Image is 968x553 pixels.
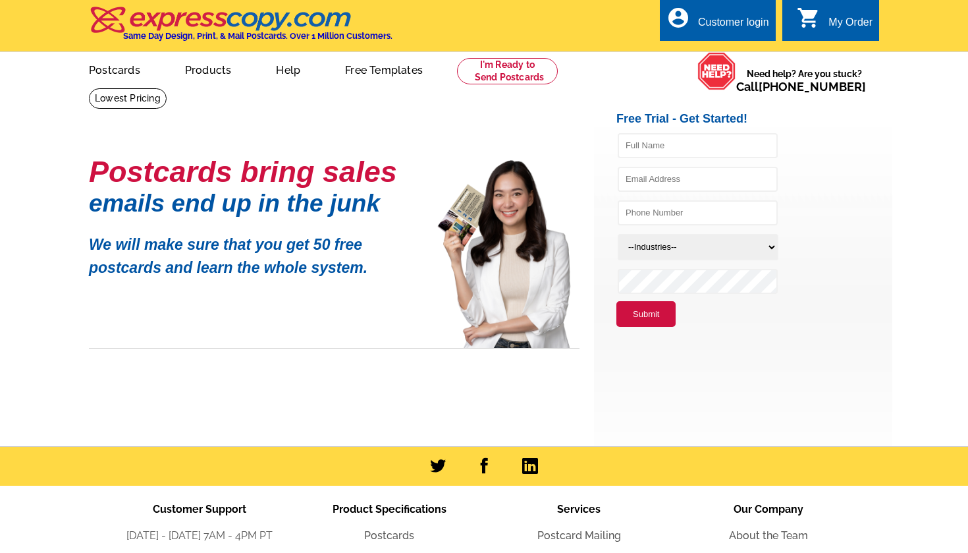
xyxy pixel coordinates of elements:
[255,53,321,84] a: Help
[729,529,808,542] a: About the Team
[616,112,892,127] h2: Free Trial - Get Started!
[89,16,392,41] a: Same Day Design, Print, & Mail Postcards. Over 1 Million Customers.
[736,80,866,94] span: Call
[324,53,444,84] a: Free Templates
[89,160,418,183] h1: Postcards bring sales
[698,16,769,35] div: Customer login
[153,503,246,515] span: Customer Support
[618,167,778,192] input: Email Address
[697,52,736,90] img: help
[666,15,769,31] a: account_circle Customer login
[616,301,676,328] button: Submit
[736,67,873,94] span: Need help? Are you stuck?
[828,16,873,35] div: My Order
[557,503,601,515] span: Services
[618,200,778,225] input: Phone Number
[797,6,820,30] i: shopping_cart
[364,529,414,542] a: Postcards
[89,223,418,279] p: We will make sure that you get 50 free postcards and learn the whole system.
[105,528,294,544] li: [DATE] - [DATE] 7AM - 4PM PT
[759,80,866,94] a: [PHONE_NUMBER]
[797,15,873,31] a: shopping_cart My Order
[537,529,621,542] a: Postcard Mailing
[89,196,418,210] h1: emails end up in the junk
[734,503,803,515] span: Our Company
[123,31,392,41] h4: Same Day Design, Print, & Mail Postcards. Over 1 Million Customers.
[164,53,253,84] a: Products
[666,6,690,30] i: account_circle
[333,503,446,515] span: Product Specifications
[618,133,778,158] input: Full Name
[68,53,161,84] a: Postcards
